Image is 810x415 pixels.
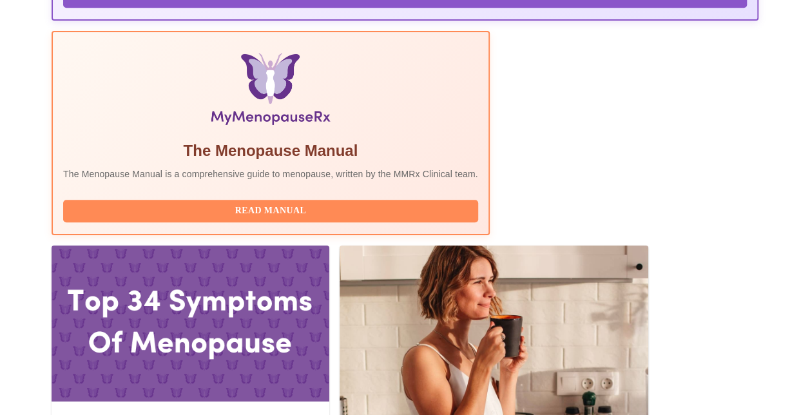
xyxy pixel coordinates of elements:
[63,200,478,222] button: Read Manual
[129,53,412,130] img: Menopause Manual
[76,203,465,219] span: Read Manual
[63,140,478,161] h5: The Menopause Manual
[63,204,481,215] a: Read Manual
[63,168,478,180] p: The Menopause Manual is a comprehensive guide to menopause, written by the MMRx Clinical team.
